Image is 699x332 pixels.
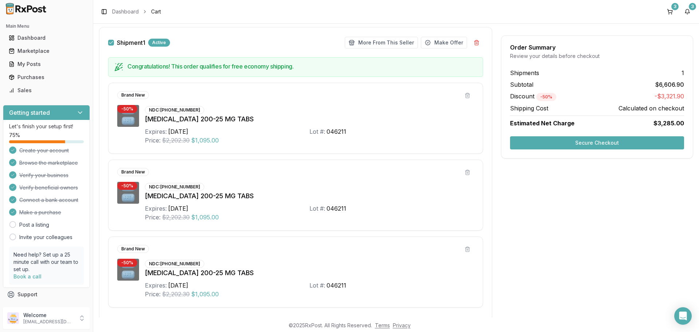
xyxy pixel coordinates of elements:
span: $2,202.30 [162,290,190,298]
div: Active [148,39,170,47]
div: 3 items [468,316,483,324]
span: $1,095.00 [191,136,219,145]
p: Welcome [23,312,74,319]
span: $3,285.00 [653,119,684,128]
div: Purchases [9,74,84,81]
div: Review your details before checkout [510,52,684,60]
div: Lot #: [309,204,325,213]
div: Expires: [145,204,167,213]
p: Let's finish your setup first! [9,123,84,130]
a: Terms [375,322,390,328]
a: My Posts [6,58,87,71]
span: Calculated on checkout [619,104,684,113]
a: Sales [6,84,87,97]
div: Brand New [117,91,149,99]
a: Invite your colleagues [19,234,72,241]
div: 3 [671,3,679,10]
button: Marketplace [3,45,90,57]
button: Sales [3,85,90,96]
span: $1,095.00 [191,290,219,298]
a: Purchases [6,71,87,84]
div: [MEDICAL_DATA] 200-25 MG TABS [145,268,474,278]
span: Browse the marketplace [19,159,78,167]
span: Shipping Cost [510,104,548,113]
button: Feedback [3,301,90,314]
div: Expires: [145,281,167,290]
img: Descovy 200-25 MG TABS [117,182,139,204]
a: Dashboard [6,31,87,44]
div: Order Summary [510,44,684,50]
span: Verify beneficial owners [19,184,78,191]
button: 3 [682,6,693,17]
button: More From This Seller [345,37,418,48]
div: Price: [145,136,161,145]
img: RxPost Logo [3,3,50,15]
span: Verify your business [19,172,68,179]
span: Cart [151,8,161,15]
img: Descovy 200-25 MG TABS [117,259,139,281]
a: Privacy [393,322,411,328]
button: Secure Checkout [510,136,684,149]
div: Open Intercom Messenger [674,307,692,325]
div: NDC: [PHONE_NUMBER] [145,183,204,191]
button: 3 [664,6,676,17]
span: Subtotal [510,80,533,89]
h2: Main Menu [6,23,87,29]
span: -$3,321.90 [655,92,684,101]
span: $2,202.30 [162,213,190,222]
div: [DATE] [168,127,188,136]
div: - 50 % [117,182,137,190]
div: Marketplace [9,47,84,55]
div: [DATE] [168,204,188,213]
div: 046211 [327,204,346,213]
div: Expires: [145,127,167,136]
nav: breadcrumb [112,8,161,15]
button: Make Offer [421,37,467,48]
div: Price: [145,290,161,298]
h3: Getting started [9,108,50,117]
div: [MEDICAL_DATA] 200-25 MG TABS [145,114,474,124]
a: Dashboard [112,8,139,15]
div: Sales [9,87,84,94]
div: Shipment Summary [307,316,356,324]
div: [DATE] [168,281,188,290]
span: Estimated Net Charge [510,120,574,127]
button: Dashboard [3,32,90,44]
p: Need help? Set up a 25 minute call with our team to set up. [13,251,79,273]
p: [EMAIL_ADDRESS][DOMAIN_NAME] [23,319,74,325]
img: Descovy 200-25 MG TABS [117,105,139,127]
span: Shipments [510,69,539,77]
div: 046211 [327,281,346,290]
div: - 50 % [117,105,137,113]
span: 1 [682,69,684,77]
a: Book a call [13,273,42,280]
div: Select shipping method on checkout [108,316,284,324]
h5: Congratulations! This order qualifies for free economy shipping. [127,63,477,69]
div: Price: [145,213,161,222]
div: Dashboard [9,34,84,42]
span: Feedback [17,304,42,311]
button: My Posts [3,58,90,70]
div: Brand New [117,168,149,176]
span: Make a purchase [19,209,61,216]
span: Create your account [19,147,69,154]
div: 3 [689,3,696,10]
a: Marketplace [6,44,87,58]
span: $6,606.90 [655,80,684,89]
span: Connect a bank account [19,196,78,204]
img: User avatar [7,312,19,324]
div: Lot #: [309,127,325,136]
button: Purchases [3,71,90,83]
div: - 50 % [536,93,556,101]
div: NDC: [PHONE_NUMBER] [145,260,204,268]
label: Shipment 1 [117,40,145,46]
span: Discount [510,93,556,100]
span: $2,202.30 [162,136,190,145]
button: Support [3,288,90,301]
a: Post a listing [19,221,49,229]
span: 75 % [9,132,20,139]
div: 046211 [327,127,346,136]
span: $1,095.00 [191,213,219,222]
div: [MEDICAL_DATA] 200-25 MG TABS [145,191,474,201]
